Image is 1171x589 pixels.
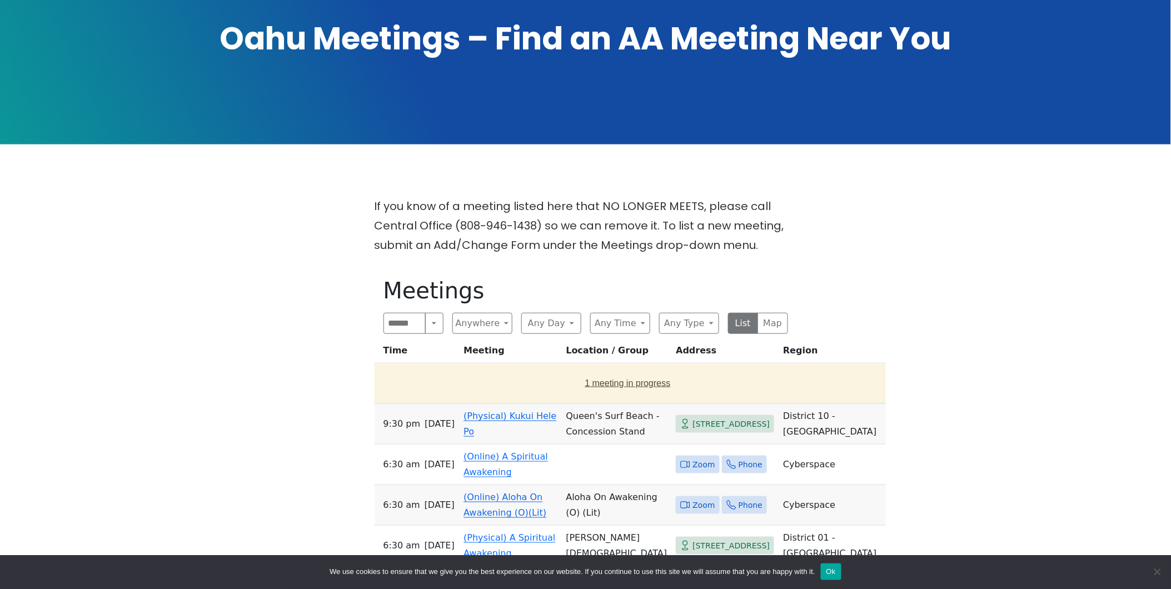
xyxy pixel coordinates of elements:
[692,498,715,512] span: Zoom
[383,313,426,334] input: Search
[728,313,759,334] button: List
[459,343,561,363] th: Meeting
[383,497,420,513] span: 6:30 AM
[692,458,715,472] span: Zoom
[779,485,885,526] td: Cyberspace
[671,343,779,363] th: Address
[562,485,672,526] td: Aloha On Awakening (O) (Lit)
[590,313,650,334] button: Any Time
[383,457,420,472] span: 6:30 AM
[692,539,770,553] span: [STREET_ADDRESS]
[425,416,455,432] span: [DATE]
[425,497,455,513] span: [DATE]
[739,498,763,512] span: Phone
[779,445,885,485] td: Cyberspace
[375,197,797,255] p: If you know of a meeting listed here that NO LONGER MEETS, please call Central Office (808-946-14...
[562,526,672,566] td: [PERSON_NAME][DEMOGRAPHIC_DATA]
[383,538,420,553] span: 6:30 AM
[464,411,556,437] a: (Physical) Kukui Hele Po
[758,313,788,334] button: Map
[739,458,763,472] span: Phone
[562,343,672,363] th: Location / Group
[562,404,672,445] td: Queen's Surf Beach - Concession Stand
[779,526,885,566] td: District 01 - [GEOGRAPHIC_DATA]
[779,343,885,363] th: Region
[425,457,455,472] span: [DATE]
[779,404,885,445] td: District 10 - [GEOGRAPHIC_DATA]
[659,313,719,334] button: Any Type
[452,313,512,334] button: Anywhere
[425,313,443,334] button: Search
[692,417,770,431] span: [STREET_ADDRESS]
[464,451,548,477] a: (Online) A Spiritual Awakening
[197,18,975,60] h1: Oahu Meetings – Find an AA Meeting Near You
[1152,566,1163,577] span: No
[464,492,546,518] a: (Online) Aloha On Awakening (O)(Lit)
[330,566,815,577] span: We use cookies to ensure that we give you the best experience on our website. If you continue to ...
[383,277,788,304] h1: Meetings
[521,313,581,334] button: Any Day
[425,538,455,553] span: [DATE]
[464,532,555,558] a: (Physical) A Spiritual Awakening
[821,563,841,580] button: Ok
[375,343,460,363] th: Time
[379,368,877,399] button: 1 meeting in progress
[383,416,421,432] span: 9:30 PM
